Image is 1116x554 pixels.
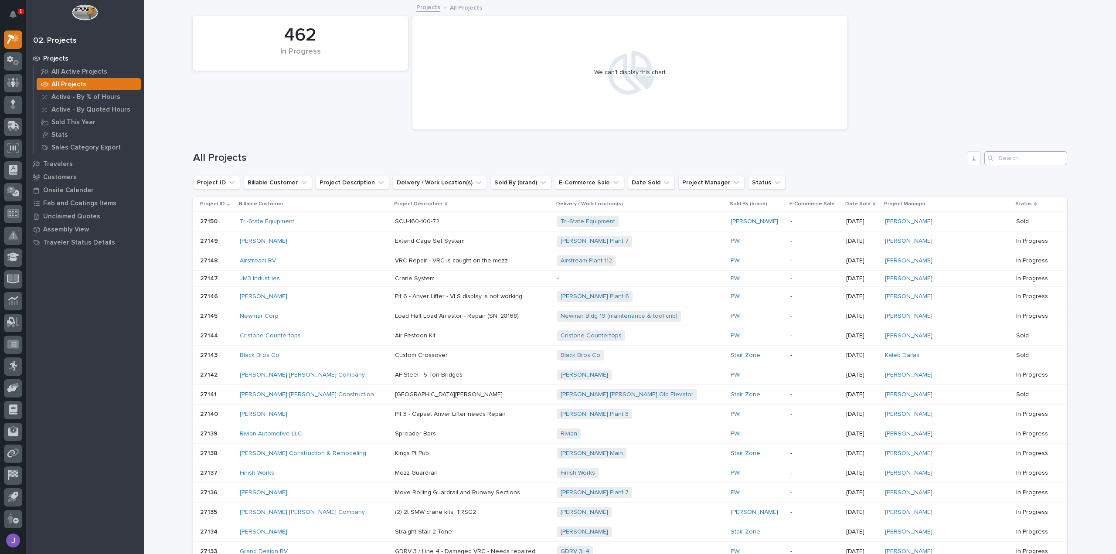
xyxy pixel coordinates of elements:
p: [DATE] [846,430,878,438]
a: [PERSON_NAME] [240,411,287,418]
a: PWI [731,489,741,496]
img: Workspace Logo [72,4,98,20]
a: [PERSON_NAME] [561,509,608,516]
a: PWI [731,469,741,477]
a: [PERSON_NAME] [885,489,932,496]
p: Delivery / Work Location(s) [556,199,623,209]
a: [PERSON_NAME] [PERSON_NAME] Old Elevator [561,391,694,398]
p: In Progress [1016,257,1053,265]
a: [PERSON_NAME] [885,430,932,438]
p: - [790,371,839,379]
a: Black Bros Co [240,352,279,359]
tr: 2714527145 Newmar Corp Load Halt Load Arrestor - Repair (SN: 28168)Load Halt Load Arrestor - Repa... [193,306,1067,326]
p: [DATE] [846,275,878,282]
a: [PERSON_NAME] Main [561,450,623,457]
p: [DATE] [846,489,878,496]
p: [DATE] [846,293,878,300]
button: Delivery / Work Location(s) [393,176,487,190]
p: Project Description [394,199,442,209]
p: Unclaimed Quotes [43,213,100,221]
a: [PERSON_NAME] Plant 7 [561,489,629,496]
a: JM3 Industries [240,275,280,282]
p: - [790,489,839,496]
button: Notifications [4,5,22,24]
p: Straight Stair 2-Tone [395,527,454,536]
p: 27143 [200,350,219,359]
a: All Projects [34,78,144,90]
a: Newmar Bldg 19 (maintenance & tool crib) [561,313,677,320]
p: Status [1015,199,1032,209]
p: 27140 [200,409,220,418]
p: 27144 [200,330,220,340]
a: Onsite Calendar [26,184,144,197]
a: [PERSON_NAME] [885,450,932,457]
a: [PERSON_NAME] [731,509,778,516]
p: Assembly View [43,226,89,234]
p: In Progress [1016,293,1053,300]
p: In Progress [1016,313,1053,320]
p: Sold [1016,332,1053,340]
a: Fab and Coatings Items [26,197,144,210]
p: Kings Pt Pub [395,448,431,457]
p: E-Commerce Sale [789,199,835,209]
p: Travelers [43,160,73,168]
p: 27142 [200,370,219,379]
a: [PERSON_NAME] [885,371,932,379]
tr: 2713827138 [PERSON_NAME] Construction & Remodeling Kings Pt PubKings Pt Pub [PERSON_NAME] Main St... [193,444,1067,463]
p: AF Steel - 5 Ton Bridges [395,370,464,379]
a: Newmar Corp [240,313,279,320]
a: [PERSON_NAME] Plant 3 [561,411,629,418]
p: - [790,218,839,225]
p: 27136 [200,487,219,496]
div: 02. Projects [33,36,77,46]
a: PWI [731,371,741,379]
a: Sold This Year [34,116,144,128]
p: Date Sold [845,199,871,209]
a: Active - By % of Hours [34,91,144,103]
a: [PERSON_NAME] [561,371,608,379]
tr: 2714727147 JM3 Industries Crane SystemCrane System -PWI -[DATE][PERSON_NAME] In Progress [193,271,1067,287]
p: [DATE] [846,332,878,340]
a: [PERSON_NAME] [885,275,932,282]
a: [PERSON_NAME] [885,411,932,418]
p: - [790,313,839,320]
tr: 2713727137 Finish Works Mezz GuardrailMezz Guardrail Finish Works PWI -[DATE][PERSON_NAME] In Pro... [193,463,1067,483]
a: [PERSON_NAME] [PERSON_NAME] Company [240,371,365,379]
p: [DATE] [846,218,878,225]
p: 27149 [200,236,220,245]
p: 27137 [200,468,219,477]
tr: 2713427134 [PERSON_NAME] Straight Stair 2-ToneStraight Stair 2-Tone [PERSON_NAME] Stair Zone -[DA... [193,522,1067,541]
p: 27134 [200,527,219,536]
a: PWI [731,332,741,340]
p: - [790,391,839,398]
tr: 2714027140 [PERSON_NAME] Plt 3 - Capset Anver Lifter needs RepairPlt 3 - Capset Anver Lifter need... [193,404,1067,424]
a: Tri-State Equipment [240,218,294,225]
a: [PERSON_NAME] [885,391,932,398]
p: SCU-160-100-72 [395,216,441,225]
p: Sold [1016,218,1053,225]
div: We can't display this chart [594,69,666,76]
a: Stair Zone [731,391,760,398]
p: Projects [43,55,68,63]
tr: 2714227142 [PERSON_NAME] [PERSON_NAME] Company AF Steel - 5 Ton BridgesAF Steel - 5 Ton Bridges [... [193,365,1067,385]
p: Plt 6 - Anver Lifter - VLS display is not working [395,291,524,300]
tr: 2714327143 Black Bros Co Custom CrossoverCustom Crossover Black Bros Co Stair Zone -[DATE]Kaleb D... [193,346,1067,365]
p: [DATE] [846,509,878,516]
p: (2) 2t SMW crane kits, TRSG2 [395,507,478,516]
a: [PERSON_NAME] [885,528,932,536]
tr: 2714827148 Airstream RV VRC Repair - VRC is caught on the mezzVRC Repair - VRC is caught on the m... [193,251,1067,271]
a: Stair Zone [731,352,760,359]
a: Black Bros Co [561,352,600,359]
a: [PERSON_NAME] [240,293,287,300]
p: - [790,528,839,536]
p: [DATE] [846,371,878,379]
a: [PERSON_NAME] [PERSON_NAME] Company [240,509,365,516]
p: [DATE] [846,238,878,245]
div: In Progress [208,47,393,65]
p: Spreader Bars [395,428,438,438]
div: Notifications1 [11,10,22,24]
a: Traveler Status Details [26,236,144,249]
p: [DATE] [846,411,878,418]
p: Move Rolling Guardrail and Runway Sections [395,487,522,496]
p: All Projects [450,2,482,12]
